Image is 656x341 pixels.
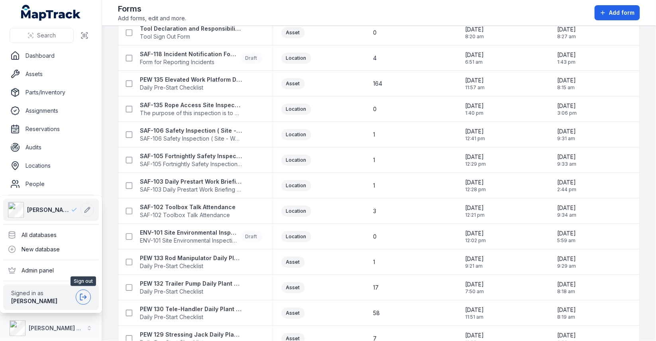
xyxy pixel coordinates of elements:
div: New database [3,242,99,257]
span: Sign out [71,276,96,286]
span: Signed in as [11,289,73,297]
div: Admin panel [3,263,99,278]
div: All databases [3,228,99,242]
strong: [PERSON_NAME] Group [29,325,94,331]
strong: [PERSON_NAME] [11,298,57,304]
span: [PERSON_NAME] Group [27,206,71,214]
